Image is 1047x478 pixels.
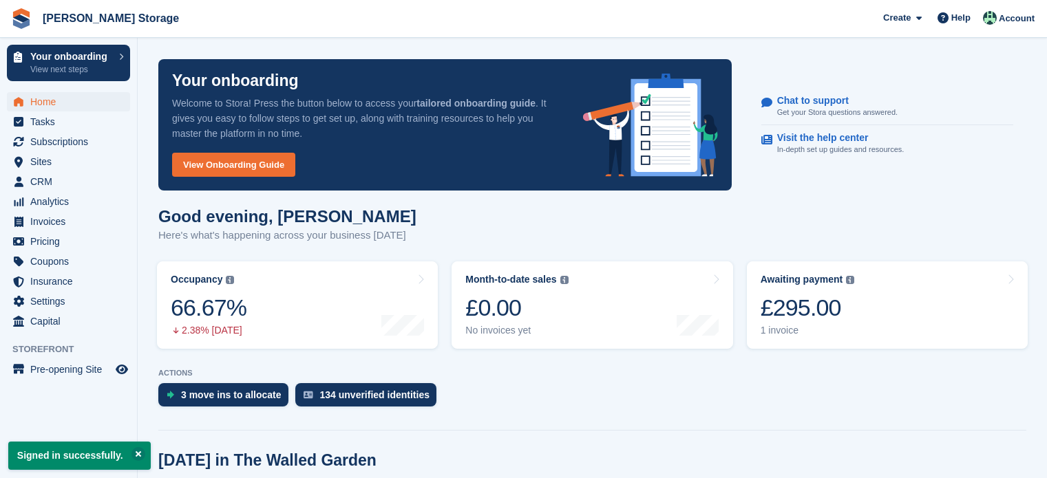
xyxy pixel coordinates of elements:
[295,383,444,413] a: 134 unverified identities
[30,192,113,211] span: Analytics
[7,45,130,81] a: Your onboarding View next steps
[171,325,246,336] div: 2.38% [DATE]
[157,261,438,349] a: Occupancy 66.67% 2.38% [DATE]
[7,92,130,111] a: menu
[7,360,130,379] a: menu
[7,212,130,231] a: menu
[7,112,130,131] a: menu
[167,391,174,399] img: move_ins_to_allocate_icon-fdf77a2bb77ea45bf5b3d319d69a93e2d87916cf1d5bf7949dd705db3b84f3ca.svg
[777,107,898,118] p: Get your Stora questions answered.
[30,92,113,111] span: Home
[777,132,893,144] p: Visit the help center
[304,391,313,399] img: verify_identity-adf6edd0f0f0b5bbfe63781bf79b02c33cf7c696d77639b501bdc392416b5a36.svg
[181,389,282,400] div: 3 move ins to allocate
[114,361,130,378] a: Preview store
[7,312,130,331] a: menu
[7,272,130,291] a: menu
[7,252,130,271] a: menu
[226,276,234,284] img: icon-info-grey-7440780725fd019a000dd9b08b2336e03edf1995a4989e88bcd33f0948082b44.svg
[172,96,561,141] p: Welcome to Stora! Press the button below to access your . It gives you easy to follow steps to ge...
[30,272,113,291] span: Insurance
[30,312,113,331] span: Capital
[7,292,130,311] a: menu
[747,261,1028,349] a: Awaiting payment £295.00 1 invoice
[465,294,568,322] div: £0.00
[883,11,911,25] span: Create
[158,207,416,226] h1: Good evening, [PERSON_NAME]
[158,383,295,413] a: 3 move ins to allocate
[30,252,113,271] span: Coupons
[30,112,113,131] span: Tasks
[158,369,1026,378] p: ACTIONS
[158,451,377,470] h2: [DATE] in The Walled Garden
[465,325,568,336] div: No invoices yet
[171,274,222,285] div: Occupancy
[761,274,843,285] div: Awaiting payment
[761,88,1013,126] a: Chat to support Get your Stora questions answered.
[172,153,295,177] a: View Onboarding Guide
[7,132,130,151] a: menu
[777,144,905,155] p: In-depth set up guides and resources.
[7,152,130,171] a: menu
[11,8,32,29] img: stora-icon-8386f47178a22dfd0bd8f6a31ec36ba5ce8667c1dd55bd0f319d3a0aa187defe.svg
[158,228,416,243] p: Here's what's happening across your business [DATE]
[30,63,112,76] p: View next steps
[30,360,113,379] span: Pre-opening Site
[320,389,430,400] div: 134 unverified identities
[416,98,536,109] strong: tailored onboarding guide
[846,276,854,284] img: icon-info-grey-7440780725fd019a000dd9b08b2336e03edf1995a4989e88bcd33f0948082b44.svg
[30,132,113,151] span: Subscriptions
[560,276,569,284] img: icon-info-grey-7440780725fd019a000dd9b08b2336e03edf1995a4989e88bcd33f0948082b44.svg
[30,172,113,191] span: CRM
[465,274,556,285] div: Month-to-date sales
[30,292,113,311] span: Settings
[30,212,113,231] span: Invoices
[37,7,184,30] a: [PERSON_NAME] Storage
[30,52,112,61] p: Your onboarding
[7,172,130,191] a: menu
[171,294,246,322] div: 66.67%
[761,294,855,322] div: £295.00
[583,74,718,177] img: onboarding-info-6c161a55d2c0e0a8cae90662b2fe09162a5109e8cc188191df67fb4f79e88e88.svg
[172,73,299,89] p: Your onboarding
[761,125,1013,162] a: Visit the help center In-depth set up guides and resources.
[12,343,137,356] span: Storefront
[7,192,130,211] a: menu
[999,12,1035,25] span: Account
[983,11,997,25] img: Nicholas Pain
[951,11,971,25] span: Help
[7,232,130,251] a: menu
[761,325,855,336] div: 1 invoice
[452,261,732,349] a: Month-to-date sales £0.00 No invoices yet
[8,442,151,470] p: Signed in successfully.
[777,95,887,107] p: Chat to support
[30,232,113,251] span: Pricing
[30,152,113,171] span: Sites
